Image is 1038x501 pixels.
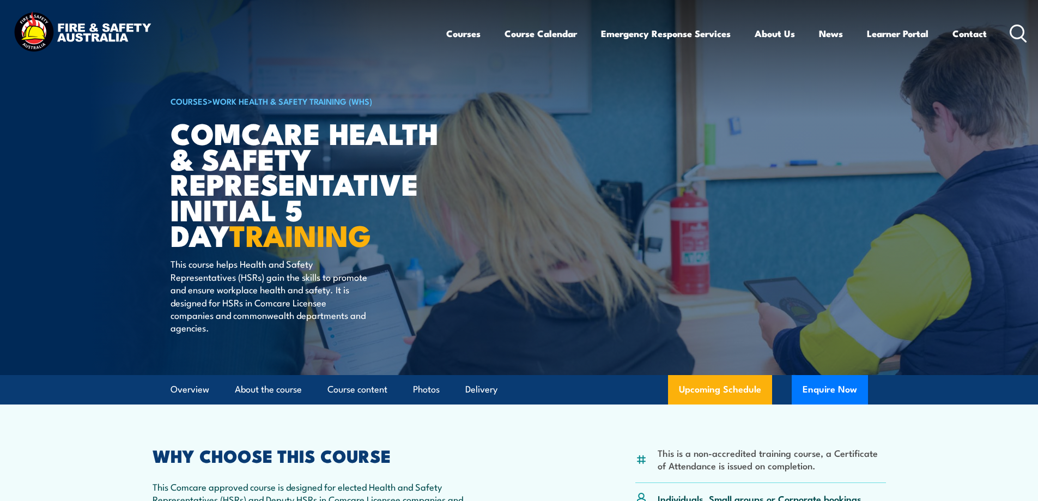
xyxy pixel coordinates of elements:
a: About Us [755,19,795,48]
a: Overview [171,375,209,404]
a: Work Health & Safety Training (WHS) [213,95,372,107]
a: Course content [327,375,387,404]
a: Photos [413,375,440,404]
h2: WHY CHOOSE THIS COURSE [153,448,471,463]
a: Course Calendar [505,19,577,48]
h1: Comcare Health & Safety Representative Initial 5 Day [171,120,440,248]
button: Enquire Now [792,375,868,405]
p: This course helps Health and Safety Representatives (HSRs) gain the skills to promote and ensure ... [171,257,369,334]
strong: TRAINING [229,212,371,257]
a: Upcoming Schedule [668,375,772,405]
a: Courses [446,19,481,48]
a: Contact [952,19,987,48]
a: Learner Portal [867,19,928,48]
li: This is a non-accredited training course, a Certificate of Attendance is issued on completion. [658,446,886,472]
a: Emergency Response Services [601,19,731,48]
h6: > [171,94,440,107]
a: Delivery [465,375,497,404]
a: About the course [235,375,302,404]
a: News [819,19,843,48]
a: COURSES [171,95,208,107]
